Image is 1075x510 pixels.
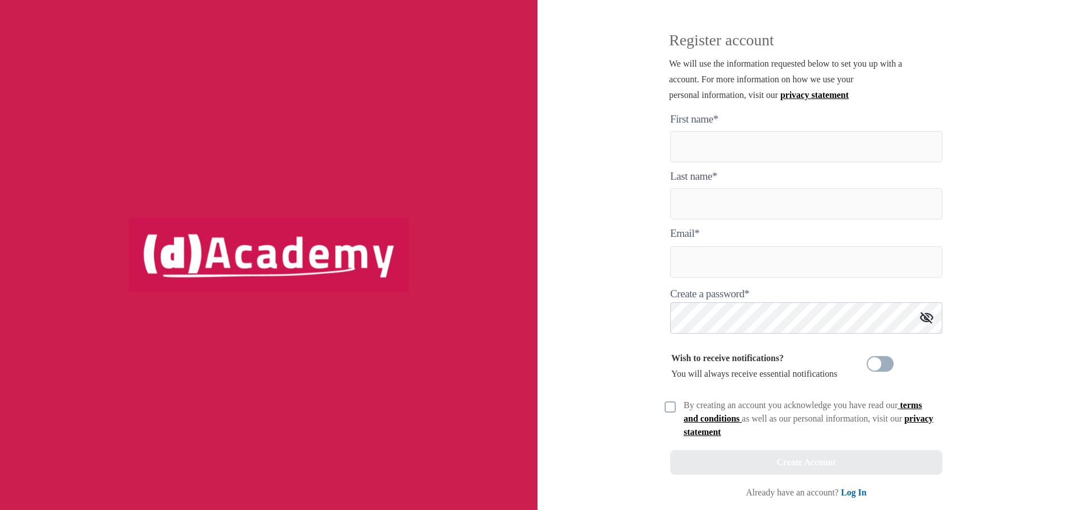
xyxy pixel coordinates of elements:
[669,59,902,100] span: We will use the information requested below to set you up with a account. For more information on...
[684,400,922,423] a: terms and conditions
[780,90,849,100] a: privacy statement
[684,414,933,437] a: privacy statement
[671,350,838,382] div: You will always receive essential notifications
[684,399,936,439] div: By creating an account you acknowledge you have read our as well as our personal information, vis...
[665,401,676,413] img: unCheck
[841,488,867,497] a: Log In
[777,455,836,470] div: Create Account
[920,312,933,324] img: icon
[671,353,784,363] b: Wish to receive notifications?
[670,450,942,475] button: Create Account
[669,34,949,56] p: Register account
[129,218,409,292] img: logo
[746,486,866,499] div: Already have an account?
